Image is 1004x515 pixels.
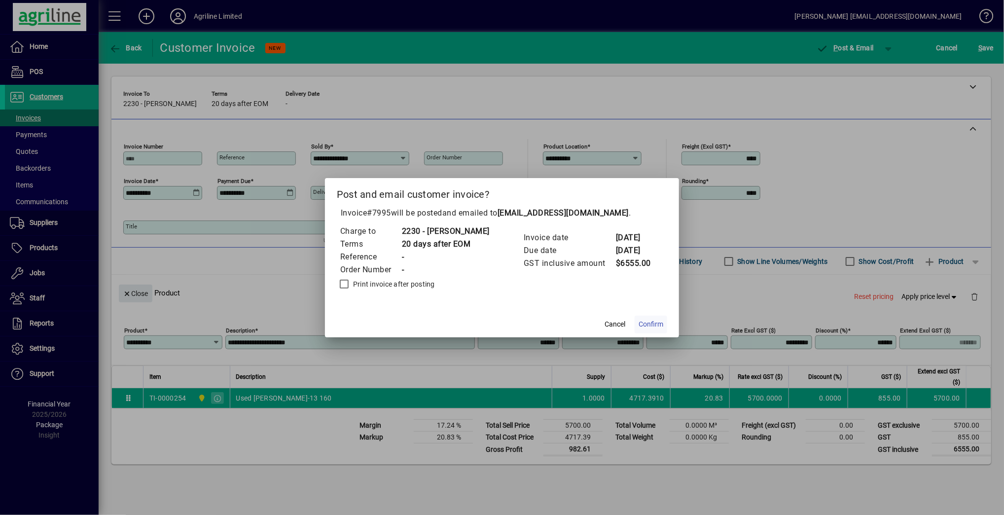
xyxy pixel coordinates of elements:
[442,208,629,218] span: and emailed to
[615,244,655,257] td: [DATE]
[401,251,490,263] td: -
[401,263,490,276] td: -
[605,319,625,330] span: Cancel
[498,208,629,218] b: [EMAIL_ADDRESS][DOMAIN_NAME]
[367,208,392,218] span: #7995
[337,207,667,219] p: Invoice will be posted .
[639,319,663,330] span: Confirm
[351,279,435,289] label: Print invoice after posting
[340,238,401,251] td: Terms
[615,257,655,270] td: $6555.00
[401,238,490,251] td: 20 days after EOM
[325,178,679,207] h2: Post and email customer invoice?
[523,257,615,270] td: GST inclusive amount
[340,225,401,238] td: Charge to
[635,316,667,333] button: Confirm
[340,251,401,263] td: Reference
[340,263,401,276] td: Order Number
[401,225,490,238] td: 2230 - [PERSON_NAME]
[615,231,655,244] td: [DATE]
[599,316,631,333] button: Cancel
[523,231,615,244] td: Invoice date
[523,244,615,257] td: Due date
